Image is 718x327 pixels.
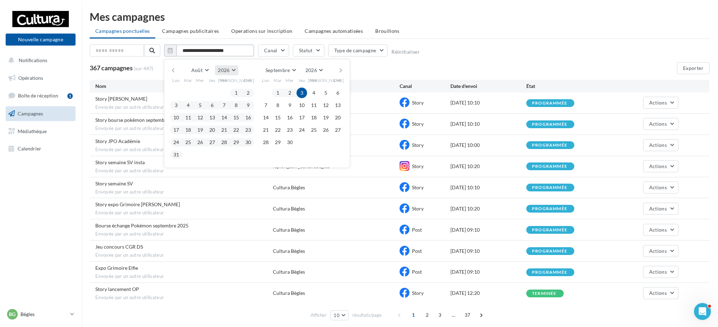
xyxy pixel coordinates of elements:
[412,248,422,254] span: Post
[162,28,219,34] span: Campagnes publicitaires
[532,249,567,254] div: programmée
[649,227,667,233] span: Actions
[95,168,273,174] span: Envoyée par un autre utilisateur
[643,139,678,151] button: Actions
[263,65,299,75] button: Septembre
[95,189,273,195] span: Envoyée par un autre utilisateur
[183,100,193,111] button: 4
[450,248,527,255] div: [DATE] 09:10
[434,309,445,321] span: 3
[400,83,450,90] div: Canal
[450,226,527,233] div: [DATE] 09:10
[285,125,295,135] button: 23
[231,125,241,135] button: 22
[231,28,292,34] span: Operations sur inscription
[649,290,667,296] span: Actions
[219,112,229,123] button: 14
[95,265,138,271] span: Expo Grimoire Elfie
[243,112,253,123] button: 16
[412,142,424,148] span: Story
[273,88,283,98] button: 1
[207,125,217,135] button: 20
[643,160,678,172] button: Actions
[95,180,133,186] span: Story semaine SV
[303,65,325,75] button: 2026
[184,77,192,83] span: Mar
[95,286,139,292] span: Story lancement OP
[450,268,527,275] div: [DATE] 09:10
[95,210,273,216] span: Envoyée par un autre utilisateur
[643,203,678,215] button: Actions
[191,67,203,73] span: Août
[183,137,193,148] button: 25
[90,11,710,22] div: Mes campagnes
[95,147,273,153] span: Envoyée par un autre utilisateur
[195,100,205,111] button: 5
[243,100,253,111] button: 9
[95,244,143,250] span: Jeu concours CGR DS
[412,290,424,296] span: Story
[450,290,527,297] div: [DATE] 12:20
[20,311,67,318] p: Bègles
[172,77,180,83] span: Lun
[649,142,667,148] span: Actions
[95,252,273,258] span: Envoyée par un autre utilisateur
[649,100,667,106] span: Actions
[9,311,16,318] span: Bg
[258,44,289,57] button: Canal
[19,57,47,63] span: Notifications
[448,309,459,321] span: ...
[273,100,283,111] button: 8
[643,287,678,299] button: Actions
[195,112,205,123] button: 12
[4,53,74,68] button: Notifications
[95,83,273,90] div: Nom
[219,137,229,148] button: 28
[532,228,567,232] div: programmée
[171,149,181,160] button: 31
[95,201,180,207] span: Story expo Grimoire Elfie
[526,83,603,90] div: État
[450,99,527,106] div: [DATE] 10:10
[643,118,678,130] button: Actions
[643,266,678,278] button: Actions
[195,125,205,135] button: 19
[297,88,307,98] button: 3
[95,231,273,237] span: Envoyée par un autre utilisateur
[171,100,181,111] button: 3
[450,205,527,212] div: [DATE] 10:20
[305,28,363,34] span: Campagnes automatisées
[171,112,181,123] button: 10
[412,100,424,106] span: Story
[297,112,307,123] button: 17
[243,125,253,135] button: 23
[408,309,419,321] span: 1
[273,112,283,123] button: 15
[305,67,317,73] span: 2026
[215,65,238,75] button: 2026
[309,112,319,123] button: 18
[532,101,567,106] div: programmée
[333,112,343,123] button: 20
[649,248,667,254] span: Actions
[273,248,305,255] div: Cultura Bègles
[309,100,319,111] button: 11
[195,137,205,148] button: 26
[450,163,527,170] div: [DATE] 10:20
[95,159,145,165] span: Story semaine SV insta
[95,273,273,280] span: Envoyée par un autre utilisateur
[334,313,340,318] span: 10
[649,206,667,212] span: Actions
[412,163,424,169] span: Story
[285,112,295,123] button: 16
[321,88,331,98] button: 5
[297,100,307,111] button: 10
[649,121,667,127] span: Actions
[243,137,253,148] button: 30
[286,77,294,83] span: Mer
[95,222,189,228] span: Bourse échange Pokémon septembre 2025
[209,77,216,83] span: Jeu
[231,88,241,98] button: 1
[95,117,181,123] span: Story bourse pokémon septembre 2025
[218,67,229,73] span: 2026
